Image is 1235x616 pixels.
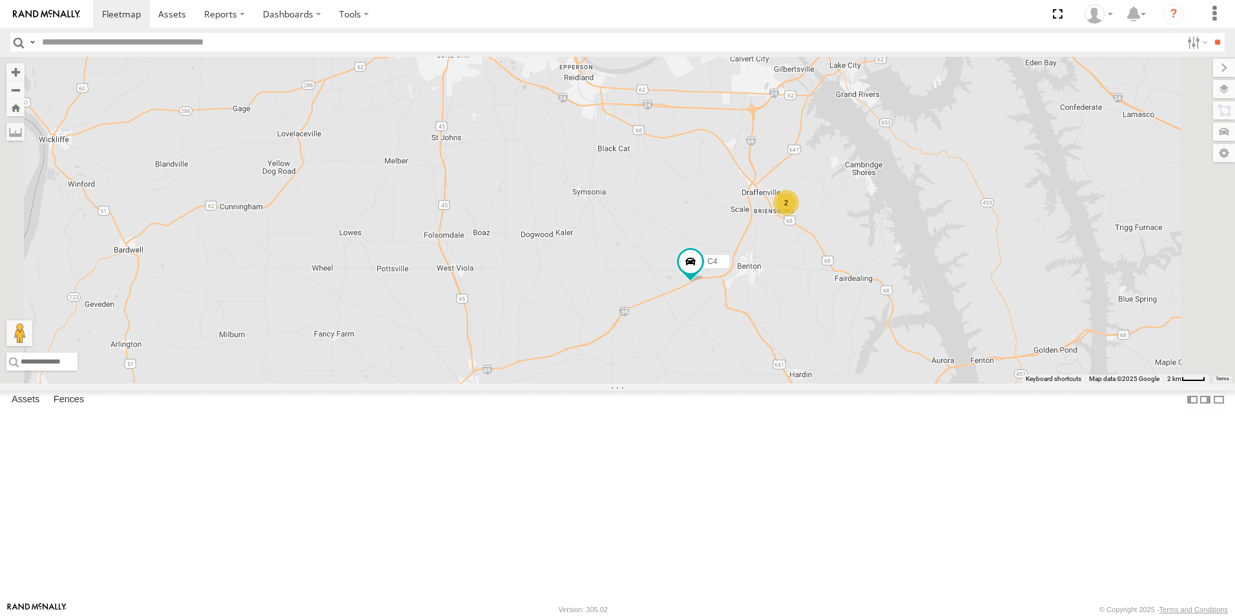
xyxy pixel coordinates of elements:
[13,10,80,19] img: rand-logo.svg
[1163,4,1184,25] i: ?
[47,391,90,409] label: Fences
[1163,375,1209,384] button: Map Scale: 2 km per 33 pixels
[6,320,32,346] button: Drag Pegman onto the map to open Street View
[6,63,25,81] button: Zoom in
[1159,606,1228,613] a: Terms and Conditions
[1199,391,1212,409] label: Dock Summary Table to the Right
[1216,376,1229,382] a: Terms
[559,606,608,613] div: Version: 305.02
[1167,375,1181,382] span: 2 km
[1099,606,1228,613] div: © Copyright 2025 -
[1080,5,1117,24] div: CHRIS BOREN
[6,99,25,116] button: Zoom Home
[1089,375,1159,382] span: Map data ©2025 Google
[773,190,799,216] div: 2
[6,123,25,141] label: Measure
[7,603,67,616] a: Visit our Website
[1213,144,1235,162] label: Map Settings
[707,257,717,266] span: C4
[5,391,46,409] label: Assets
[27,33,37,52] label: Search Query
[1212,391,1225,409] label: Hide Summary Table
[6,81,25,99] button: Zoom out
[1182,33,1210,52] label: Search Filter Options
[1026,375,1081,384] button: Keyboard shortcuts
[1186,391,1199,409] label: Dock Summary Table to the Left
